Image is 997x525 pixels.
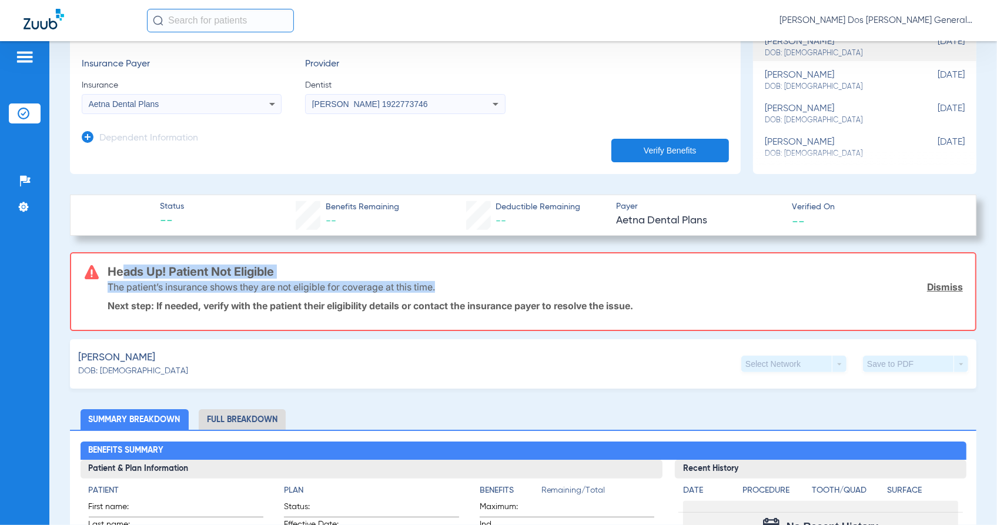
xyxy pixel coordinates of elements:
h3: Provider [305,59,505,71]
span: Status: [284,501,342,517]
input: Search for patients [147,9,294,32]
span: [PERSON_NAME] 1922773746 [312,99,428,109]
span: Verified On [792,201,957,213]
app-breakdown-title: Procedure [742,484,808,501]
span: DOB: [DEMOGRAPHIC_DATA] [78,365,188,377]
p: The patient’s insurance shows they are not eligible for coverage at this time. [108,281,435,293]
h3: Heads Up! Patient Not Eligible [108,266,963,277]
iframe: Chat Widget [938,469,997,525]
app-breakdown-title: Tooth/Quad [812,484,883,501]
span: Deductible Remaining [496,201,580,213]
span: DOB: [DEMOGRAPHIC_DATA] [765,48,906,59]
img: Zuub Logo [24,9,64,29]
h4: Surface [887,484,958,497]
div: [PERSON_NAME] [765,137,906,159]
img: Search Icon [153,15,163,26]
span: -- [326,216,336,226]
app-breakdown-title: Date [683,484,732,501]
h3: Insurance Payer [82,59,282,71]
span: [DATE] [906,36,965,58]
span: Aetna Dental Plans [616,213,781,228]
span: Status [160,200,184,213]
span: -- [160,213,184,230]
h4: Date [683,484,732,497]
span: -- [792,215,805,227]
div: [PERSON_NAME] [765,103,906,125]
app-breakdown-title: Benefits [480,484,541,501]
span: Maximum: [480,501,537,517]
a: Dismiss [927,281,963,293]
p: Next step: If needed, verify with the patient their eligibility details or contact the insurance ... [108,300,963,312]
span: Aetna Dental Plans [89,99,159,109]
span: Insurance [82,79,282,91]
img: error-icon [85,265,99,279]
button: Verify Benefits [611,139,729,162]
span: DOB: [DEMOGRAPHIC_DATA] [765,82,906,92]
div: [PERSON_NAME] [765,70,906,92]
h4: Procedure [742,484,808,497]
span: DOB: [DEMOGRAPHIC_DATA] [765,115,906,126]
span: [PERSON_NAME] [78,350,155,365]
span: Remaining/Total [541,484,655,501]
span: First name: [89,501,146,517]
span: [DATE] [906,137,965,159]
span: -- [496,216,506,226]
span: Benefits Remaining [326,201,399,213]
h4: Tooth/Quad [812,484,883,497]
h4: Patient [89,484,264,497]
span: [PERSON_NAME] Dos [PERSON_NAME] General | Abra Health [779,15,973,26]
h4: Plan [284,484,459,497]
h2: Benefits Summary [81,442,966,460]
span: Dentist [305,79,505,91]
app-breakdown-title: Surface [887,484,958,501]
span: [DATE] [906,103,965,125]
li: Summary Breakdown [81,409,189,430]
li: Full Breakdown [199,409,286,430]
h3: Patient & Plan Information [81,460,663,479]
h4: Benefits [480,484,541,497]
img: hamburger-icon [15,50,34,64]
span: [DATE] [906,70,965,92]
div: [PERSON_NAME] [765,36,906,58]
span: DOB: [DEMOGRAPHIC_DATA] [765,149,906,159]
span: Payer [616,200,781,213]
h3: Dependent Information [99,133,198,145]
h3: Recent History [675,460,966,479]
